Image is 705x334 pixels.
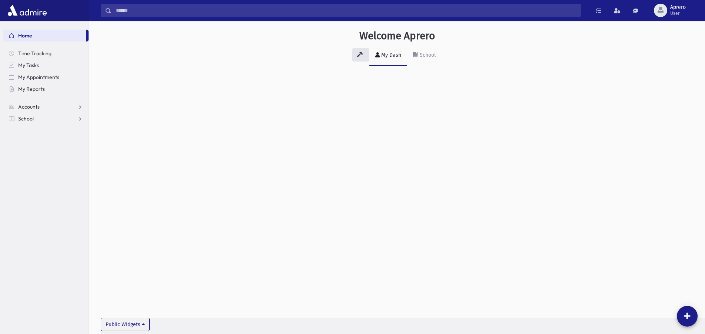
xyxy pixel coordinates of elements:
span: My Appointments [18,74,59,80]
input: Search [112,4,581,17]
button: Public Widgets [101,318,150,331]
span: My Tasks [18,62,39,69]
img: AdmirePro [6,3,49,18]
span: Aprero [670,4,686,10]
a: My Dash [369,45,407,66]
a: School [407,45,442,66]
a: Time Tracking [3,47,89,59]
span: Home [18,32,32,39]
h3: Welcome Aprero [359,30,435,42]
a: My Reports [3,83,89,95]
a: School [3,113,89,125]
span: My Reports [18,86,45,92]
div: My Dash [380,52,401,58]
span: School [18,115,34,122]
a: Home [3,30,86,42]
div: School [418,52,436,58]
span: Time Tracking [18,50,51,57]
a: My Tasks [3,59,89,71]
a: Accounts [3,101,89,113]
span: User [670,10,686,16]
span: Accounts [18,103,40,110]
a: My Appointments [3,71,89,83]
